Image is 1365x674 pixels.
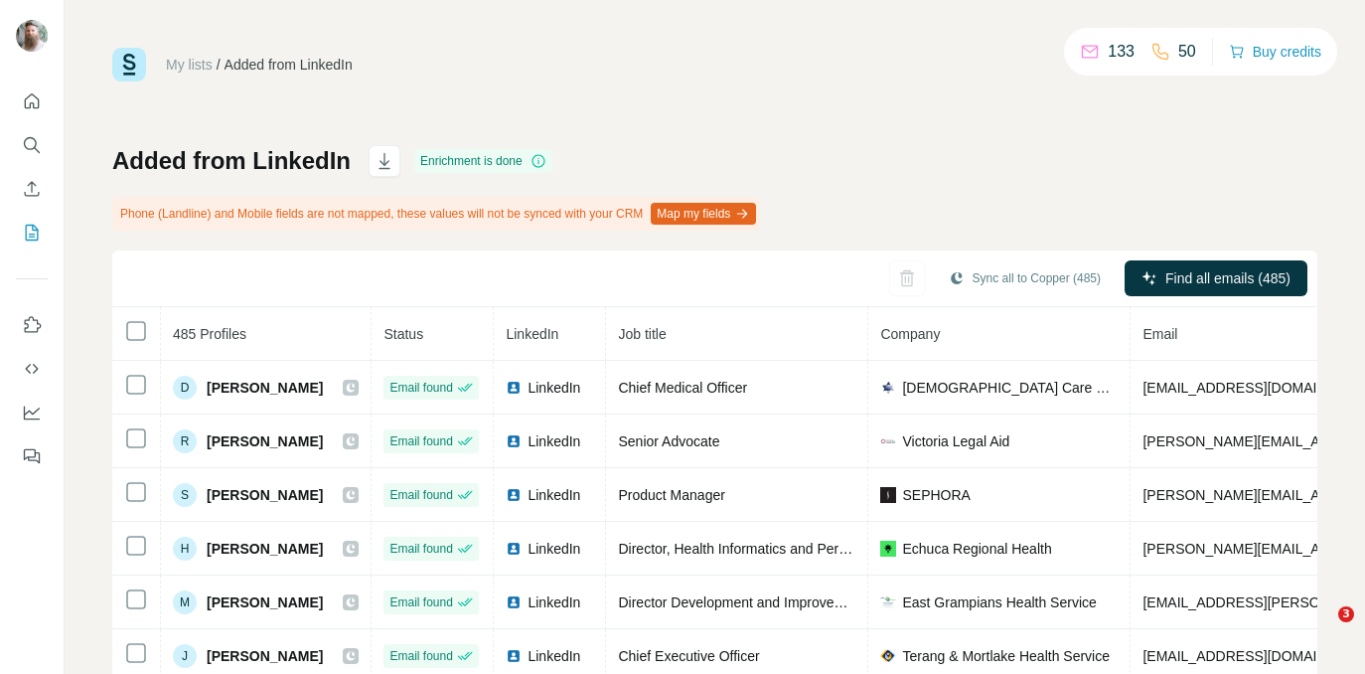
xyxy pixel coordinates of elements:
img: LinkedIn logo [506,380,522,396]
span: Status [383,326,423,342]
button: Feedback [16,438,48,474]
span: 3 [1338,606,1354,622]
p: 50 [1178,40,1196,64]
span: Echuca Regional Health [902,539,1051,559]
button: My lists [16,215,48,251]
img: Surfe Logo [112,48,146,82]
div: S [173,483,197,507]
span: Email found [389,432,452,450]
div: Phone (Landline) and Mobile fields are not mapped, these values will not be synced with your CRM [112,197,760,231]
img: company-logo [880,380,896,396]
span: [PERSON_NAME] [207,539,323,559]
span: Chief Medical Officer [618,380,747,396]
span: Email found [389,647,452,665]
span: [PERSON_NAME] [207,592,323,612]
span: LinkedIn [506,326,558,342]
span: Senior Advocate [618,433,719,449]
span: 485 Profiles [173,326,246,342]
span: Email found [389,486,452,504]
span: Victoria Legal Aid [902,431,1009,451]
button: Dashboard [16,395,48,430]
button: Search [16,127,48,163]
span: [PERSON_NAME] [207,646,323,666]
span: [PERSON_NAME] [207,431,323,451]
iframe: Intercom live chat [1297,606,1345,654]
span: [PERSON_NAME] [207,378,323,398]
span: LinkedIn [528,431,580,451]
img: company-logo [880,487,896,503]
div: D [173,376,197,400]
p: 133 [1108,40,1135,64]
button: Map my fields [651,203,756,225]
span: LinkedIn [528,378,580,398]
span: East Grampians Health Service [902,592,1096,612]
div: H [173,537,197,561]
h1: Added from LinkedIn [112,145,351,177]
span: LinkedIn [528,539,580,559]
button: Sync all to Copper (485) [935,263,1115,293]
button: Quick start [16,84,48,119]
img: LinkedIn logo [506,433,522,449]
button: Use Surfe API [16,351,48,387]
li: / [217,55,221,75]
span: Company [880,326,940,342]
img: LinkedIn logo [506,541,522,557]
img: LinkedIn logo [506,487,522,503]
button: Find all emails (485) [1125,260,1307,296]
div: J [173,644,197,668]
span: LinkedIn [528,646,580,666]
span: Terang & Mortlake Health Service [902,646,1110,666]
img: company-logo [880,594,896,610]
div: Added from LinkedIn [225,55,353,75]
span: LinkedIn [528,592,580,612]
a: My lists [166,57,213,73]
span: Director, Health Informatics and Performance Reporting [618,541,961,557]
img: LinkedIn logo [506,648,522,664]
span: Product Manager [618,487,724,503]
span: Find all emails (485) [1165,268,1290,288]
div: M [173,590,197,614]
span: Job title [618,326,666,342]
button: Buy credits [1229,38,1321,66]
div: Enrichment is done [414,149,552,173]
button: Enrich CSV [16,171,48,207]
span: SEPHORA [902,485,970,505]
span: [PERSON_NAME] [207,485,323,505]
img: company-logo [880,433,896,449]
img: Avatar [16,20,48,52]
span: [DEMOGRAPHIC_DATA] Care Victoria [902,378,1118,398]
span: Chief Executive Officer [618,648,759,664]
span: Email found [389,593,452,611]
img: LinkedIn logo [506,594,522,610]
span: Email [1142,326,1177,342]
img: company-logo [880,648,896,664]
span: LinkedIn [528,485,580,505]
span: Email found [389,540,452,558]
button: Use Surfe on LinkedIn [16,307,48,343]
span: Director Development and Improvement [618,594,864,610]
span: Email found [389,379,452,397]
div: R [173,429,197,453]
img: company-logo [880,541,896,557]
